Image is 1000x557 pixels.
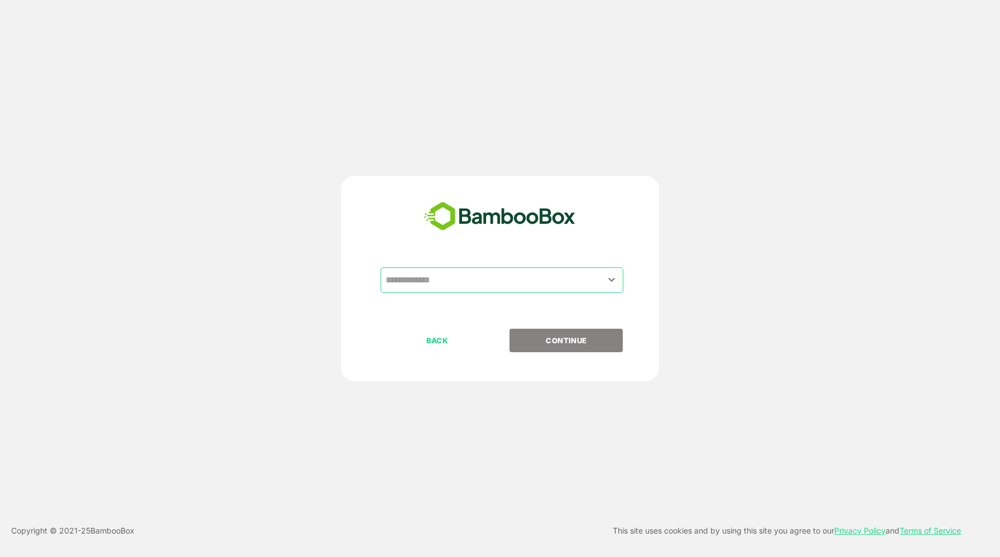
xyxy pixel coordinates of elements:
[381,329,494,352] button: BACK
[604,272,619,287] button: Open
[11,524,134,537] p: Copyright © 2021- 25 BambooBox
[382,334,493,347] p: BACK
[613,524,961,537] p: This site uses cookies and by using this site you agree to our and
[900,526,961,535] a: Terms of Service
[511,334,622,347] p: CONTINUE
[834,526,886,535] a: Privacy Policy
[509,329,623,352] button: CONTINUE
[418,198,581,235] img: bamboobox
